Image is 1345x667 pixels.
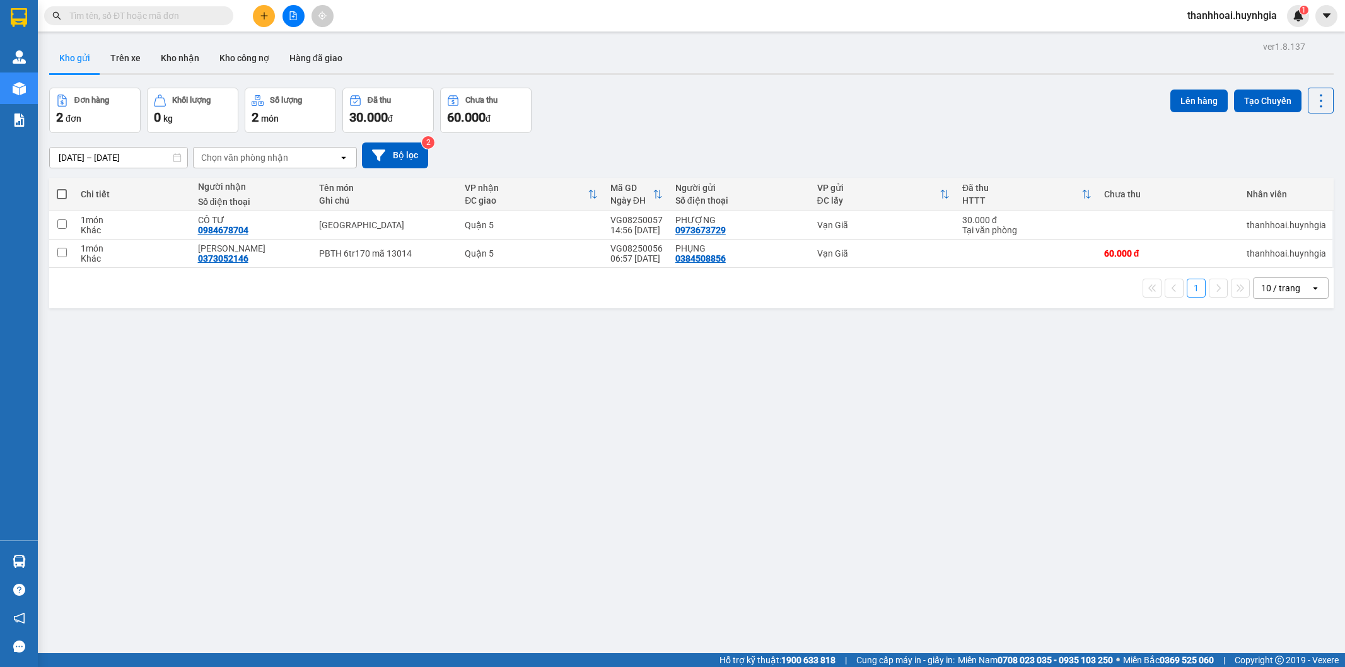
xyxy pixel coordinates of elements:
[1170,90,1228,112] button: Lên hàng
[610,243,663,253] div: VG08250056
[81,253,185,264] div: Khác
[282,5,305,27] button: file-add
[49,43,100,73] button: Kho gửi
[811,178,957,211] th: Toggle SortBy
[147,88,238,133] button: Khối lượng0kg
[675,195,805,206] div: Số điện thoại
[675,183,805,193] div: Người gửi
[675,225,726,235] div: 0973673729
[151,43,209,73] button: Kho nhận
[270,96,302,105] div: Số lượng
[13,641,25,652] span: message
[1293,10,1304,21] img: icon-new-feature
[50,148,187,168] input: Select a date range.
[465,183,588,193] div: VP nhận
[610,215,663,225] div: VG08250057
[486,113,491,124] span: đ
[1177,8,1287,23] span: thanhhoai.huynhgia
[958,653,1113,667] span: Miền Nam
[719,653,836,667] span: Hỗ trợ kỹ thuật:
[675,215,805,225] div: PHƯỢNG
[956,178,1098,211] th: Toggle SortBy
[962,183,1081,193] div: Đã thu
[604,178,669,211] th: Toggle SortBy
[260,11,269,20] span: plus
[1223,653,1225,667] span: |
[13,612,25,624] span: notification
[1247,189,1326,199] div: Nhân viên
[319,220,452,230] div: TX
[163,113,173,124] span: kg
[289,11,298,20] span: file-add
[1104,248,1234,258] div: 60.000 đ
[1247,248,1326,258] div: thanhhoai.huynhgia
[198,243,306,253] div: KIM TUYẾT
[172,96,211,105] div: Khối lượng
[198,182,306,192] div: Người nhận
[998,655,1113,665] strong: 0708 023 035 - 0935 103 250
[209,43,279,73] button: Kho công nợ
[817,183,940,193] div: VP gửi
[845,653,847,667] span: |
[1123,653,1214,667] span: Miền Bắc
[465,96,498,105] div: Chưa thu
[339,153,349,163] svg: open
[675,243,805,253] div: PHỤNG
[1247,220,1326,230] div: thanhhoai.huynhgia
[388,113,393,124] span: đ
[198,225,248,235] div: 0984678704
[252,110,259,125] span: 2
[962,215,1092,225] div: 30.000 đ
[447,110,486,125] span: 60.000
[817,220,950,230] div: Vạn Giã
[1261,282,1300,294] div: 10 / trang
[458,178,604,211] th: Toggle SortBy
[81,243,185,253] div: 1 món
[610,253,663,264] div: 06:57 [DATE]
[81,215,185,225] div: 1 món
[1310,283,1320,293] svg: open
[56,110,63,125] span: 2
[349,110,388,125] span: 30.000
[13,113,26,127] img: solution-icon
[198,197,306,207] div: Số điện thoại
[1104,189,1234,199] div: Chưa thu
[610,225,663,235] div: 14:56 [DATE]
[1321,10,1332,21] span: caret-down
[1116,658,1120,663] span: ⚪️
[817,195,940,206] div: ĐC lấy
[13,584,25,596] span: question-circle
[319,183,452,193] div: Tên món
[201,151,288,164] div: Chọn văn phòng nhận
[261,113,279,124] span: món
[610,195,653,206] div: Ngày ĐH
[1263,40,1305,54] div: ver 1.8.137
[465,220,598,230] div: Quận 5
[100,43,151,73] button: Trên xe
[1301,6,1306,14] span: 1
[1234,90,1301,112] button: Tạo Chuyến
[253,5,275,27] button: plus
[817,248,950,258] div: Vạn Giã
[675,253,726,264] div: 0384508856
[1275,656,1284,664] span: copyright
[81,189,185,199] div: Chi tiết
[962,225,1092,235] div: Tại văn phòng
[1187,279,1206,298] button: 1
[198,215,306,225] div: CÔ TƯ
[312,5,334,27] button: aim
[69,9,218,23] input: Tìm tên, số ĐT hoặc mã đơn
[856,653,955,667] span: Cung cấp máy in - giấy in:
[198,253,248,264] div: 0373052146
[49,88,141,133] button: Đơn hàng2đơn
[465,248,598,258] div: Quận 5
[66,113,81,124] span: đơn
[1300,6,1308,14] sup: 1
[465,195,588,206] div: ĐC giao
[1160,655,1214,665] strong: 0369 525 060
[319,195,452,206] div: Ghi chú
[13,82,26,95] img: warehouse-icon
[319,248,452,258] div: PBTH 6tr170 mã 13014
[245,88,336,133] button: Số lượng2món
[440,88,532,133] button: Chưa thu60.000đ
